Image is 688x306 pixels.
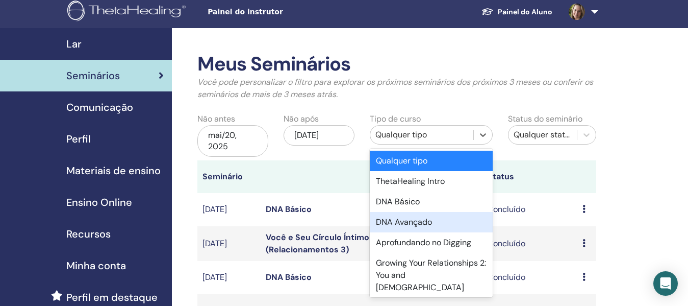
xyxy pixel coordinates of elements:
[370,171,493,192] div: ThetaHealing Intro
[197,261,261,294] td: [DATE]
[482,193,577,226] td: Concluído
[66,258,126,273] span: Minha conta
[370,212,493,232] div: DNA Avançado
[375,129,468,141] div: Qualquer tipo
[197,113,235,125] label: Não antes
[66,226,111,242] span: Recursos
[473,3,560,21] a: Painel do Aluno
[197,193,261,226] td: [DATE]
[284,125,354,146] div: [DATE]
[197,125,268,157] div: mai/20, 2025
[197,226,261,261] td: [DATE]
[508,113,582,125] label: Status do seminário
[284,113,319,125] label: Não após
[66,100,133,115] span: Comunicação
[569,4,585,20] img: default.jpg
[66,131,91,147] span: Perfil
[197,160,261,193] th: Seminário
[481,7,494,16] img: graduation-cap-white.svg
[266,232,369,255] a: Você e Seu Círculo Íntimo (Relacionamentos 3)
[370,113,421,125] label: Tipo de curso
[482,226,577,261] td: Concluído
[66,36,82,52] span: Lar
[370,253,493,298] div: Growing Your Relationships 2: You and [DEMOGRAPHIC_DATA]
[482,160,577,193] th: Status
[514,129,572,141] div: Qualquer status
[66,195,132,210] span: Ensino Online
[653,271,678,296] div: Open Intercom Messenger
[67,1,189,23] img: logo.png
[370,192,493,212] div: DNA Básico
[66,163,161,178] span: Materiais de ensino
[66,68,120,83] span: Seminários
[208,7,361,17] span: Painel do instrutor
[197,76,596,101] p: Você pode personalizar o filtro para explorar os próximos seminários dos próximos 3 meses ou conf...
[370,151,493,171] div: Qualquer tipo
[66,290,158,305] span: Perfil em destaque
[197,53,596,76] h2: Meus Seminários
[266,272,312,283] a: DNA Básico
[266,204,312,215] a: DNA Básico
[370,232,493,253] div: Aprofundando no Digging
[482,261,577,294] td: Concluído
